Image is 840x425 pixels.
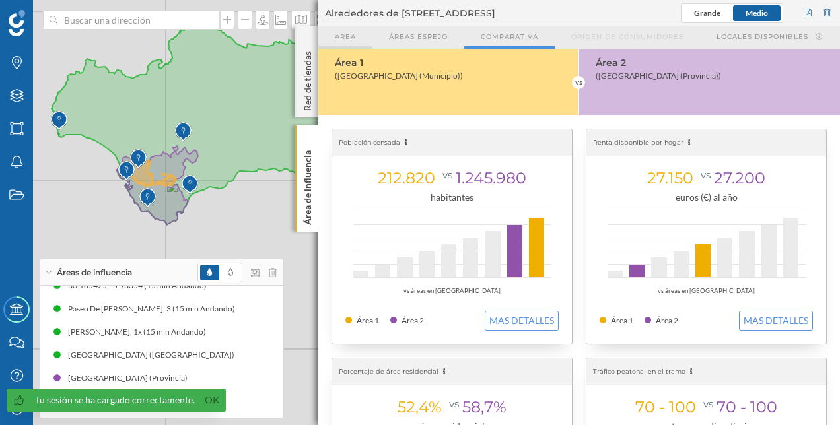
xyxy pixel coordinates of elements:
h4: Área 2 [596,56,833,69]
div: Paseo De [PERSON_NAME], 3 (15 min Andando) [68,302,242,315]
span: ([GEOGRAPHIC_DATA] (Provincia)) [596,71,721,81]
span: Área 1 [611,315,633,325]
h1: 212.820 [378,168,435,187]
a: Ok [201,393,223,408]
h1: 70 - 100 [635,397,696,416]
span: vs [446,394,462,413]
img: Geoblink Logo [9,10,25,36]
span: ([GEOGRAPHIC_DATA] (Municipio)) [335,71,463,81]
span: Locales disponibles [717,32,808,42]
img: Marker [139,185,156,211]
div: Tu sesión se ha cargado correctamente. [35,393,195,407]
span: Alrededores de [STREET_ADDRESS] [325,7,495,20]
span: Área 2 [402,315,424,325]
div: vs áreas en [GEOGRAPHIC_DATA] [600,284,813,298]
img: Marker [118,158,135,184]
div: Población censada [332,129,572,156]
div: Porcentaje de área residencial [332,358,572,385]
span: Grande [694,8,720,18]
img: Marker [175,119,192,145]
h1: 27.150 [647,168,693,187]
h1: 58,7% [442,397,507,416]
button: MAS DETALLES [485,311,559,331]
p: Área de influencia [301,145,314,225]
span: Origen de consumidores [571,32,683,42]
div: [GEOGRAPHIC_DATA] (Provincia) [68,372,194,385]
span: Soporte [26,9,73,21]
p: Red de tiendas [301,46,314,111]
img: Marker [130,146,147,172]
div: habitantes [345,191,559,204]
h1: 52,4% [398,397,442,416]
div: Tráfico peatonal en el tramo [586,358,826,385]
div: euros (€) al año [600,191,813,204]
span: vs [439,165,456,184]
div: Renta disponible por hogar [586,129,826,156]
span: Comparativa [481,32,538,42]
h4: Área 1 [335,56,572,69]
button: MAS DETALLES [739,311,813,331]
h1: 1.245.980 [435,168,526,187]
img: Marker [182,172,198,198]
span: Área 1 [357,315,379,325]
div: 36.185425, -5.93354 (15 min Andando) [68,279,213,292]
span: Area [335,32,356,42]
span: vs [697,165,714,184]
div: vs áreas en [GEOGRAPHIC_DATA] [345,284,559,298]
h1: 27.200 [693,168,765,187]
span: vs [700,394,717,413]
span: Área 2 [656,315,678,325]
h1: 70 - 100 [696,397,777,416]
div: [GEOGRAPHIC_DATA] ([GEOGRAPHIC_DATA]) [68,348,241,362]
span: Medio [746,8,768,18]
div: [PERSON_NAME], 1x (15 min Andando) [68,325,213,339]
span: Áreas de influencia [57,267,132,278]
span: Áreas espejo [389,32,448,42]
img: Marker [51,108,67,134]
